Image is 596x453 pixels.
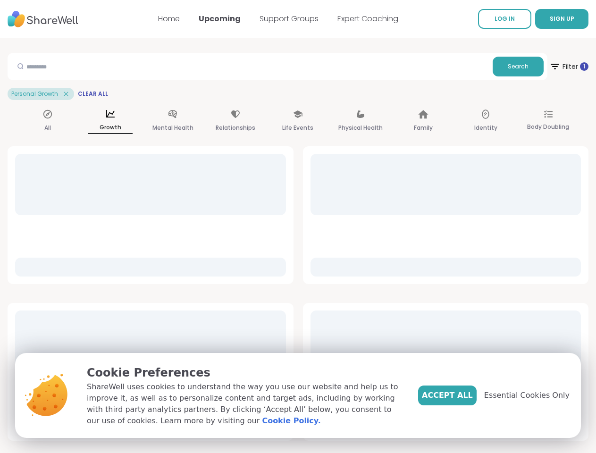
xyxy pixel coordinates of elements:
[495,15,515,23] span: LOG IN
[260,13,319,24] a: Support Groups
[8,6,78,32] img: ShareWell Nav Logo
[508,62,529,71] span: Search
[87,364,403,381] p: Cookie Preferences
[535,9,588,29] button: SIGN UP
[418,386,477,405] button: Accept All
[527,121,569,133] p: Body Doubling
[549,53,588,80] button: Filter 1
[484,390,570,401] span: Essential Cookies Only
[549,55,588,78] span: Filter
[282,122,313,134] p: Life Events
[152,122,193,134] p: Mental Health
[478,9,531,29] a: LOG IN
[493,57,544,76] button: Search
[78,90,108,98] span: Clear All
[11,90,58,98] span: Personal Growth
[158,13,180,24] a: Home
[414,122,433,134] p: Family
[216,122,255,134] p: Relationships
[337,13,398,24] a: Expert Coaching
[199,13,241,24] a: Upcoming
[262,415,320,427] a: Cookie Policy.
[88,122,133,134] p: Growth
[338,122,383,134] p: Physical Health
[44,122,51,134] p: All
[583,63,585,71] span: 1
[87,381,403,427] p: ShareWell uses cookies to understand the way you use our website and help us to improve it, as we...
[550,15,574,23] span: SIGN UP
[422,390,473,401] span: Accept All
[474,122,497,134] p: Identity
